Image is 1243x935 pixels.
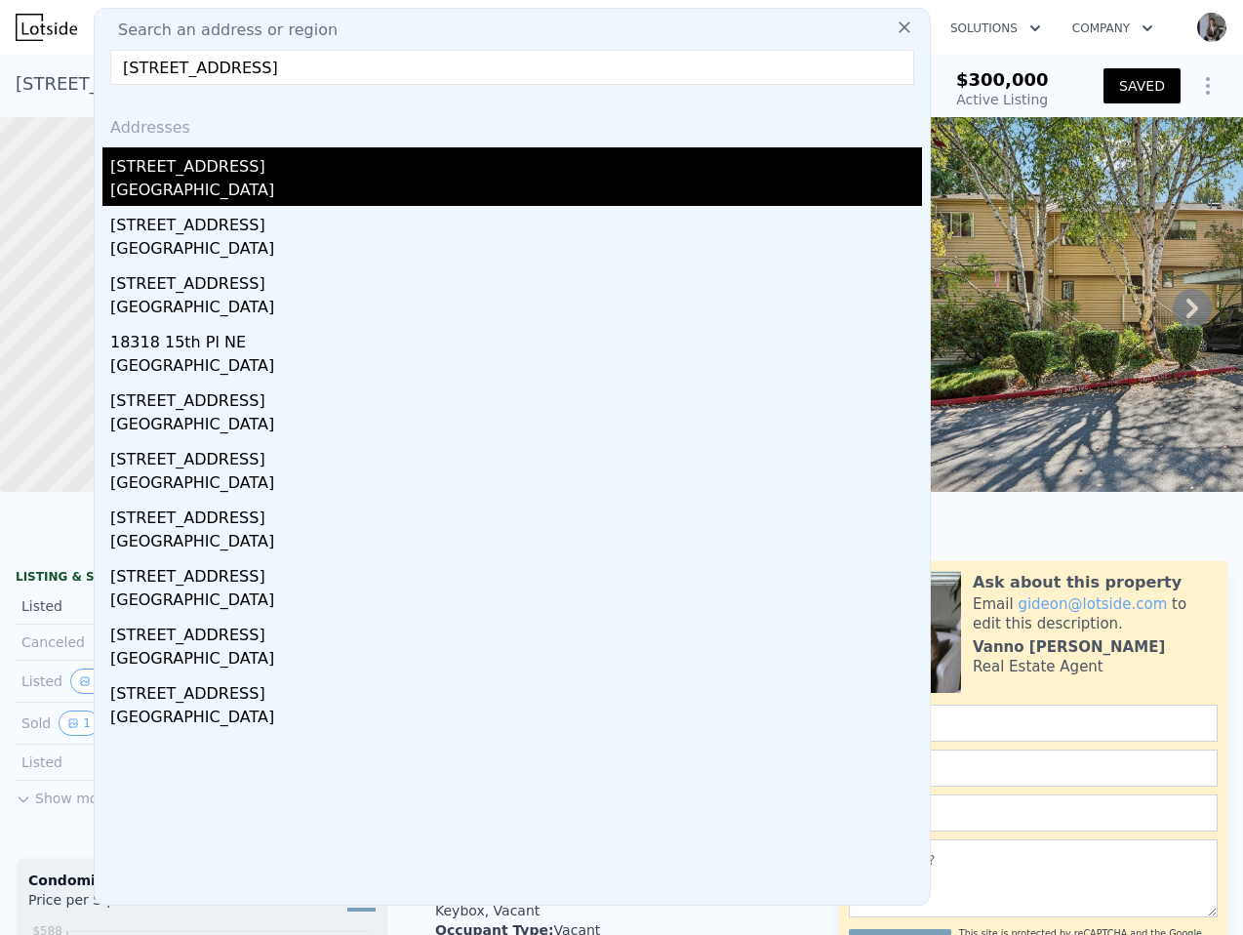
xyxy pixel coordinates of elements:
[110,471,922,499] div: [GEOGRAPHIC_DATA]
[1196,12,1227,43] img: avatar
[110,296,922,323] div: [GEOGRAPHIC_DATA]
[849,750,1218,787] input: Email
[973,637,1165,657] div: Vanno [PERSON_NAME]
[1188,66,1227,105] button: Show Options
[110,323,922,354] div: 18318 15th Pl NE
[110,179,922,206] div: [GEOGRAPHIC_DATA]
[956,92,1048,107] span: Active Listing
[1103,68,1181,103] button: SAVED
[110,616,922,647] div: [STREET_ADDRESS]
[110,237,922,264] div: [GEOGRAPHIC_DATA]
[110,440,922,471] div: [STREET_ADDRESS]
[110,264,922,296] div: [STREET_ADDRESS]
[110,382,922,413] div: [STREET_ADDRESS]
[21,752,186,772] div: Listed
[110,647,922,674] div: [GEOGRAPHIC_DATA]
[849,794,1218,832] input: Phone
[1057,11,1169,46] button: Company
[102,101,922,147] div: Addresses
[110,706,922,733] div: [GEOGRAPHIC_DATA]
[973,594,1218,633] div: Email to edit this description.
[16,569,388,589] div: LISTING & SALE HISTORY
[28,871,376,890] div: Condominiums Median Sale
[110,413,922,440] div: [GEOGRAPHIC_DATA]
[110,354,922,382] div: [GEOGRAPHIC_DATA]
[102,19,338,42] span: Search an address or region
[1018,595,1167,613] a: gideon@lotside.com
[110,206,922,237] div: [STREET_ADDRESS]
[16,70,448,98] div: [STREET_ADDRESS] , [PERSON_NAME] , WA 98034
[110,589,922,616] div: [GEOGRAPHIC_DATA]
[110,530,922,557] div: [GEOGRAPHIC_DATA]
[110,499,922,530] div: [STREET_ADDRESS]
[21,669,186,694] div: Listed
[110,557,922,589] div: [STREET_ADDRESS]
[28,890,202,921] div: Price per Square Foot
[973,657,1103,676] div: Real Estate Agent
[956,69,1049,90] span: $300,000
[110,50,914,85] input: Enter an address, city, region, neighborhood or zip code
[70,669,111,694] button: View historical data
[16,781,163,808] button: Show more history
[21,711,186,736] div: Sold
[110,147,922,179] div: [STREET_ADDRESS]
[59,711,100,736] button: View historical data
[21,632,186,652] div: Canceled
[21,596,186,616] div: Listed
[16,14,77,41] img: Lotside
[973,571,1182,594] div: Ask about this property
[849,705,1218,742] input: Name
[935,11,1057,46] button: Solutions
[110,674,922,706] div: [STREET_ADDRESS]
